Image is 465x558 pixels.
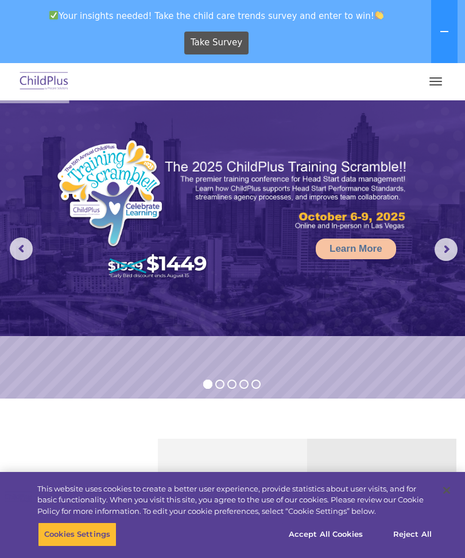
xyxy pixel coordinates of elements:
[434,478,459,503] button: Close
[38,522,117,547] button: Cookies Settings
[37,483,433,517] div: This website uses cookies to create a better user experience, provide statistics about user visit...
[49,11,58,19] img: ✅
[184,32,249,54] a: Take Survey
[282,522,369,547] button: Accept All Cookies
[5,5,429,27] span: Your insights needed! Take the child care trends survey and enter to win!
[316,239,396,259] a: Learn More
[191,33,242,53] span: Take Survey
[17,68,71,95] img: ChildPlus by Procare Solutions
[375,11,383,19] img: 👏
[377,522,448,547] button: Reject All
